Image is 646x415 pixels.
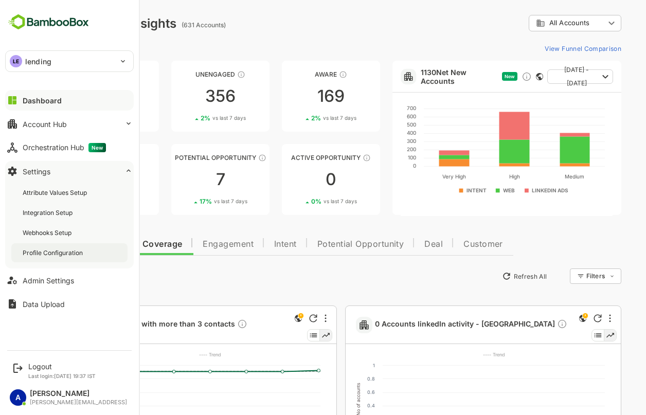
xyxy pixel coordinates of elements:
[25,267,100,285] button: New Insights
[558,314,566,322] div: Refresh
[30,389,127,398] div: [PERSON_NAME]
[47,403,56,408] text: 200
[5,90,134,111] button: Dashboard
[246,144,344,215] a: Active OpportunityThese accounts have open opportunities which might be at any of the Sales Stage...
[513,19,553,27] span: All Accounts
[519,63,562,90] span: [DATE] - [DATE]
[178,197,211,205] span: vs last 7 days
[201,319,211,331] div: Description not present
[55,319,211,331] span: 477 Accounts with more than 3 contacts
[135,61,234,132] a: UnengagedThese accounts have not shown enough engagement and need nurturing3562%vs last 7 days
[23,143,106,152] div: Orchestration Hub
[47,389,56,395] text: 300
[371,105,380,111] text: 700
[25,56,51,67] p: lending
[406,173,430,180] text: Very High
[23,167,50,176] div: Settings
[23,96,62,105] div: Dashboard
[521,319,531,331] div: Description not present
[473,173,484,180] text: High
[5,161,134,182] button: Settings
[25,88,123,104] div: 88
[388,240,407,248] span: Deal
[23,300,65,309] div: Data Upload
[289,314,291,322] div: More
[371,138,380,144] text: 300
[25,61,123,132] a: UnreachedThese accounts have not been engaged with for a defined time period887%vs last 7 days
[339,319,531,331] span: 0 Accounts linkedIn activity - [GEOGRAPHIC_DATA]
[461,268,515,284] button: Refresh All
[164,197,211,205] div: 17 %
[5,137,134,158] button: Orchestration HubNew
[5,294,134,314] button: Data Upload
[486,71,496,82] div: Discover new ICP-fit accounts showing engagement — via intent surges, anonymous website visits, L...
[500,19,569,28] div: All Accounts
[331,403,339,408] text: 0.4
[135,70,234,78] div: Unengaged
[511,69,577,84] button: [DATE] - [DATE]
[246,88,344,104] div: 169
[91,70,99,79] div: These accounts have not been engaged with for a defined time period
[281,240,368,248] span: Potential Opportunity
[529,173,548,179] text: Medium
[25,154,123,161] div: Engaged
[339,319,535,331] a: 0 Accounts linkedIn activity - [GEOGRAPHIC_DATA]Description not present
[5,12,92,32] img: BambooboxFullLogoMark.5f36c76dfaba33ec1ec1367b70bb1252.svg
[541,312,553,326] div: This is a global insight. Segment selection is not applicable for this view
[47,363,56,368] text: 500
[331,389,339,395] text: 0.6
[10,389,26,406] div: A
[377,163,380,169] text: 0
[5,114,134,134] button: Account Hub
[371,146,380,152] text: 200
[86,154,94,162] div: These accounts are warm, further nurturing would qualify them to MQAs
[201,70,209,79] div: These accounts have not shown enough engagement and need nurturing
[30,399,127,406] div: [PERSON_NAME][EMAIL_ADDRESS]
[6,51,133,71] div: LElending
[573,314,575,322] div: More
[23,276,74,285] div: Admin Settings
[500,73,507,80] div: This card does not support filter and segments
[23,208,75,217] div: Integration Setup
[427,240,467,248] span: Customer
[273,314,281,322] div: Refresh
[163,352,185,357] text: ---- Trend
[372,154,380,160] text: 100
[337,363,339,368] text: 1
[447,352,469,357] text: ---- Trend
[135,144,234,215] a: Potential OpportunityThese accounts are MQAs and can be passed on to Inside Sales717%vs last 7 days
[135,88,234,104] div: 356
[287,114,320,122] span: vs last 7 days
[327,154,335,162] div: These accounts have open opportunities which might be at any of the Sales Stages
[55,319,216,331] a: 477 Accounts with more than 3 contactsDescription not present
[238,240,261,248] span: Intent
[5,270,134,291] button: Admin Settings
[288,197,321,205] span: vs last 7 days
[493,13,585,33] div: All Accounts
[23,248,85,257] div: Profile Configuration
[135,171,234,188] div: 7
[550,272,569,280] div: Filters
[88,143,106,152] span: New
[256,312,268,326] div: This is a global insight. Segment selection is not applicable for this view
[303,70,311,79] div: These accounts have just entered the buying cycle and need further nurturing
[23,120,67,129] div: Account Hub
[25,144,123,215] a: EngagedThese accounts are warm, further nurturing would qualify them to MQAs1131%vs last 7 days
[469,74,479,79] span: New
[54,114,99,122] div: 7 %
[167,240,218,248] span: Engagement
[371,121,380,128] text: 500
[25,70,123,78] div: Unreached
[331,376,339,382] text: 0.8
[246,154,344,161] div: Active Opportunity
[25,171,123,188] div: 11
[176,114,210,122] span: vs last 7 days
[385,68,462,85] a: 1130Net New Accounts
[246,61,344,132] a: AwareThese accounts have just entered the buying cycle and need further nurturing1692%vs last 7 days
[35,240,146,248] span: Data Quality and Coverage
[66,114,99,122] span: vs last 7 days
[28,373,96,379] p: Last login: [DATE] 19:37 IST
[275,197,321,205] div: 0 %
[505,40,585,57] button: View Funnel Comparison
